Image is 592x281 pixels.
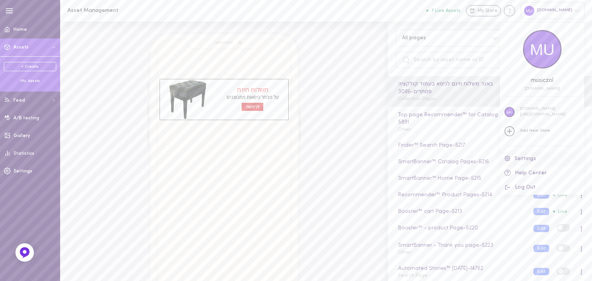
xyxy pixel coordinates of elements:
p: [URL][DOMAIN_NAME] [520,112,565,118]
button: Log Out [500,181,584,195]
div: 1217 [500,87,584,91]
a: Settings [500,152,584,166]
a: Help Center [500,166,584,181]
img: Feedback Button [19,247,30,258]
div: Add New Store [520,128,550,134]
p: [DOMAIN_NAME] [520,106,565,112]
a: Add New Store [500,122,584,140]
div: musiczol [500,78,584,84]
